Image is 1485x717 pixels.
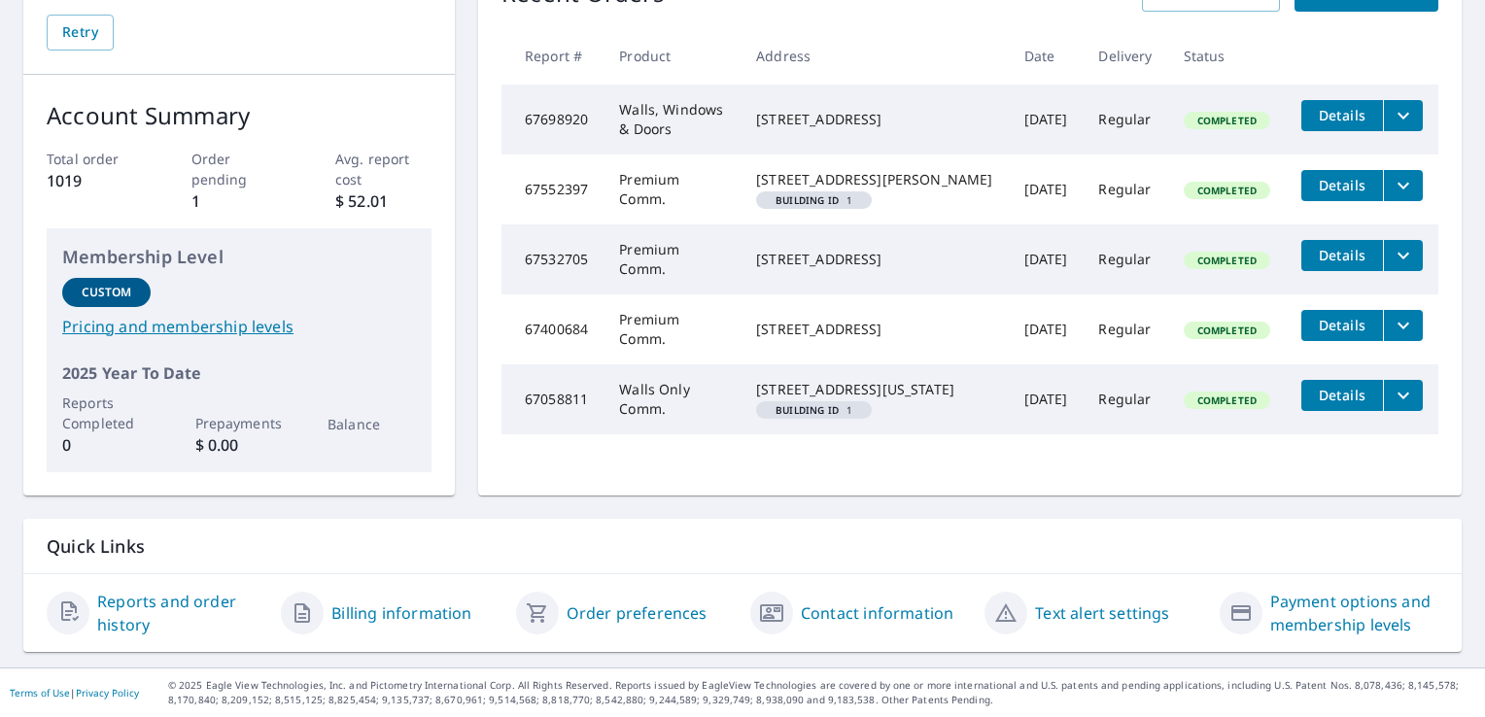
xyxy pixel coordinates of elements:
[62,20,98,45] span: Retry
[1383,170,1423,201] button: filesDropdownBtn-67552397
[1301,310,1383,341] button: detailsBtn-67400684
[1186,254,1268,267] span: Completed
[1383,310,1423,341] button: filesDropdownBtn-67400684
[1186,393,1268,407] span: Completed
[801,601,953,625] a: Contact information
[76,686,139,700] a: Privacy Policy
[1186,114,1268,127] span: Completed
[47,534,1438,559] p: Quick Links
[1301,170,1383,201] button: detailsBtn-67552397
[756,320,992,339] div: [STREET_ADDRESS]
[1168,27,1286,85] th: Status
[1083,154,1167,224] td: Regular
[10,686,70,700] a: Terms of Use
[47,149,143,169] p: Total order
[756,110,992,129] div: [STREET_ADDRESS]
[604,85,741,154] td: Walls, Windows & Doors
[501,27,604,85] th: Report #
[764,195,864,205] span: 1
[1301,380,1383,411] button: detailsBtn-67058811
[741,27,1008,85] th: Address
[195,433,284,457] p: $ 0.00
[62,315,416,338] a: Pricing and membership levels
[10,687,139,699] p: |
[1383,240,1423,271] button: filesDropdownBtn-67532705
[1383,380,1423,411] button: filesDropdownBtn-67058811
[1313,106,1371,124] span: Details
[335,189,432,213] p: $ 52.01
[47,98,432,133] p: Account Summary
[604,364,741,434] td: Walls Only Comm.
[756,380,992,399] div: [STREET_ADDRESS][US_STATE]
[501,85,604,154] td: 67698920
[1083,85,1167,154] td: Regular
[604,154,741,224] td: Premium Comm.
[191,149,288,189] p: Order pending
[1383,100,1423,131] button: filesDropdownBtn-67698920
[604,294,741,364] td: Premium Comm.
[764,405,864,415] span: 1
[1009,154,1084,224] td: [DATE]
[1083,294,1167,364] td: Regular
[328,414,416,434] p: Balance
[1186,184,1268,197] span: Completed
[501,294,604,364] td: 67400684
[191,189,288,213] p: 1
[331,601,471,625] a: Billing information
[1186,324,1268,337] span: Completed
[604,27,741,85] th: Product
[62,244,416,270] p: Membership Level
[1009,224,1084,294] td: [DATE]
[1009,85,1084,154] td: [DATE]
[47,15,114,51] button: Retry
[195,413,284,433] p: Prepayments
[604,224,741,294] td: Premium Comm.
[1083,224,1167,294] td: Regular
[567,601,708,625] a: Order preferences
[1009,364,1084,434] td: [DATE]
[62,393,151,433] p: Reports Completed
[82,284,132,301] p: Custom
[1313,176,1371,194] span: Details
[1313,386,1371,404] span: Details
[97,590,265,636] a: Reports and order history
[776,195,839,205] em: Building ID
[1313,316,1371,334] span: Details
[1009,294,1084,364] td: [DATE]
[1035,601,1169,625] a: Text alert settings
[1083,364,1167,434] td: Regular
[501,364,604,434] td: 67058811
[62,361,416,385] p: 2025 Year To Date
[62,433,151,457] p: 0
[335,149,432,189] p: Avg. report cost
[1313,246,1371,264] span: Details
[168,678,1475,707] p: © 2025 Eagle View Technologies, Inc. and Pictometry International Corp. All Rights Reserved. Repo...
[776,405,839,415] em: Building ID
[501,224,604,294] td: 67532705
[756,170,992,189] div: [STREET_ADDRESS][PERSON_NAME]
[501,154,604,224] td: 67552397
[1301,100,1383,131] button: detailsBtn-67698920
[756,250,992,269] div: [STREET_ADDRESS]
[1083,27,1167,85] th: Delivery
[1009,27,1084,85] th: Date
[47,169,143,192] p: 1019
[1270,590,1438,636] a: Payment options and membership levels
[1301,240,1383,271] button: detailsBtn-67532705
